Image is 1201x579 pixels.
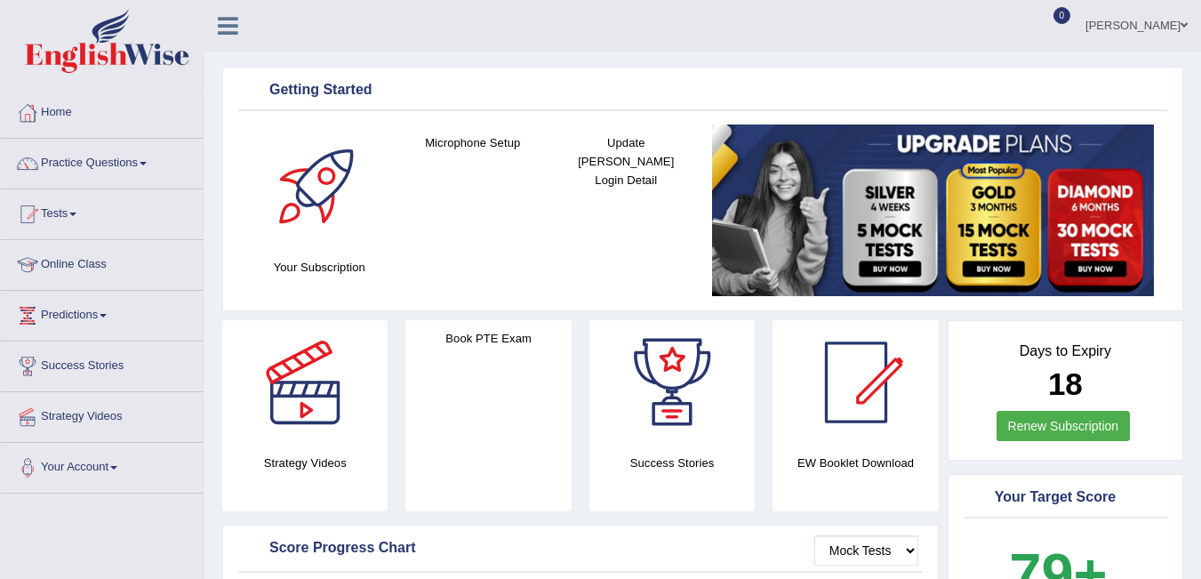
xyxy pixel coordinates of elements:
b: 18 [1048,366,1083,401]
a: Predictions [1,291,204,335]
img: small5.jpg [712,125,1155,296]
div: Your Target Score [968,485,1163,511]
h4: Microphone Setup [405,133,541,152]
a: Practice Questions [1,139,204,183]
div: Score Progress Chart [243,535,918,562]
a: Strategy Videos [1,392,204,437]
h4: Days to Expiry [968,343,1163,359]
a: Tests [1,189,204,234]
span: 0 [1053,7,1071,24]
h4: Update [PERSON_NAME] Login Detail [558,133,694,189]
a: Online Class [1,240,204,285]
h4: Strategy Videos [222,454,388,472]
a: Success Stories [1,342,204,386]
h4: Your Subscription [252,258,388,277]
h4: Book PTE Exam [405,329,571,348]
h4: EW Booklet Download [773,454,938,472]
a: Your Account [1,443,204,487]
a: Home [1,88,204,133]
h4: Success Stories [589,454,755,472]
a: Renew Subscription [997,411,1131,441]
div: Getting Started [243,77,1163,104]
